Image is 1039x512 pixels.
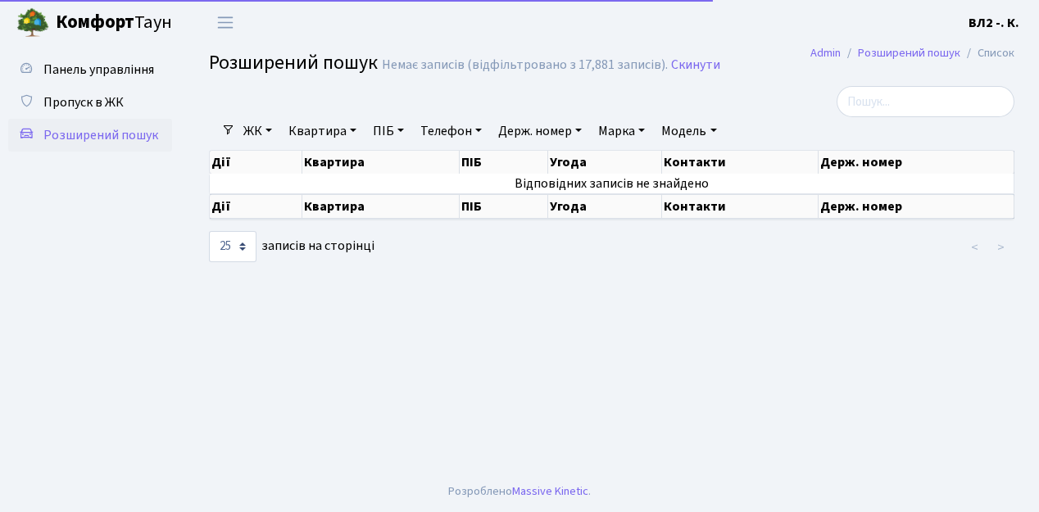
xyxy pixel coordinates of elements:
a: Марка [592,117,651,145]
a: Massive Kinetic [512,483,588,500]
a: Розширений пошук [858,44,960,61]
th: Квартира [302,194,460,219]
input: Пошук... [837,86,1014,117]
span: Розширений пошук [43,126,158,144]
a: Розширений пошук [8,119,172,152]
a: Квартира [282,117,363,145]
th: Квартира [302,151,460,174]
div: Немає записів (відфільтровано з 17,881 записів). [382,57,668,73]
th: Дії [210,151,302,174]
div: Розроблено . [448,483,591,501]
span: Панель управління [43,61,154,79]
select: записів на сторінці [209,231,256,262]
a: Скинути [671,57,720,73]
button: Переключити навігацію [205,9,246,36]
th: Контакти [662,194,819,219]
img: logo.png [16,7,49,39]
a: Панель управління [8,53,172,86]
a: Пропуск в ЖК [8,86,172,119]
th: ПІБ [460,194,548,219]
b: Комфорт [56,9,134,35]
a: ПІБ [366,117,411,145]
a: Admin [810,44,841,61]
th: Угода [548,194,662,219]
td: Відповідних записів не знайдено [210,174,1014,193]
span: Розширений пошук [209,48,378,77]
a: Телефон [414,117,488,145]
th: Держ. номер [819,194,1014,219]
span: Пропуск в ЖК [43,93,124,111]
th: Контакти [662,151,819,174]
a: Модель [655,117,723,145]
a: ЖК [237,117,279,145]
b: ВЛ2 -. К. [969,14,1019,32]
label: записів на сторінці [209,231,374,262]
li: Список [960,44,1014,62]
th: Держ. номер [819,151,1014,174]
th: Угода [548,151,662,174]
a: Держ. номер [492,117,588,145]
th: ПІБ [460,151,548,174]
th: Дії [210,194,302,219]
span: Таун [56,9,172,37]
nav: breadcrumb [786,36,1039,70]
a: ВЛ2 -. К. [969,13,1019,33]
